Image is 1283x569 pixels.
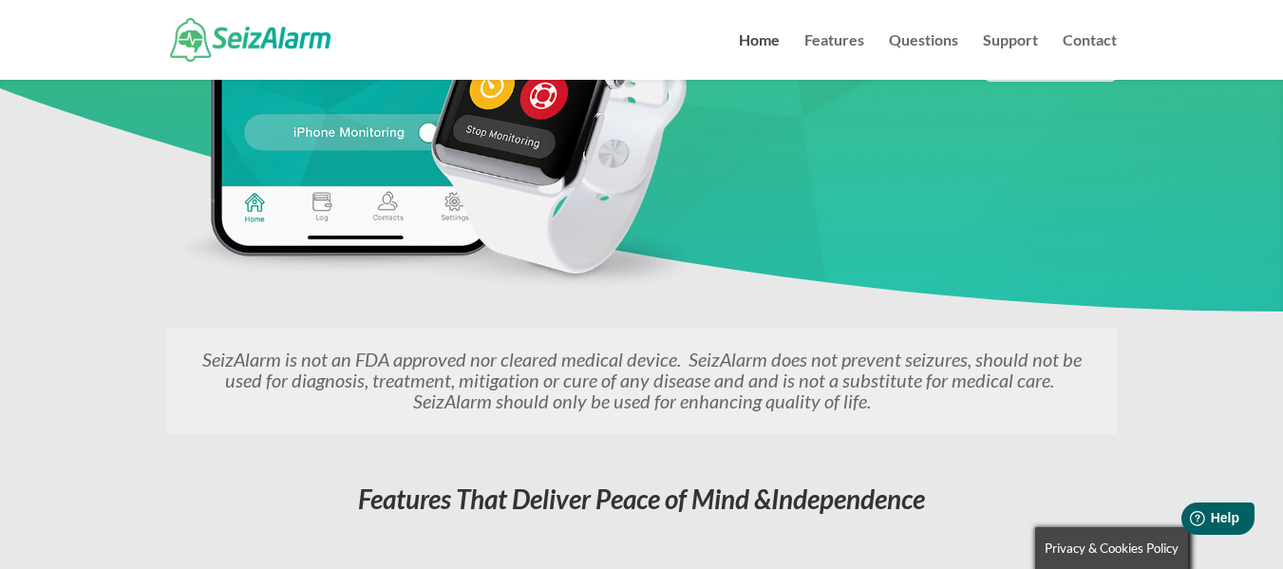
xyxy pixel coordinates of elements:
[1045,541,1179,556] span: Privacy & Cookies Policy
[358,483,925,515] em: Features That Deliver Peace of Mind &
[1063,33,1117,80] a: Contact
[804,33,864,80] a: Features
[983,33,1038,80] a: Support
[1114,495,1262,548] iframe: Help widget launcher
[202,348,1082,412] em: SeizAlarm is not an FDA approved nor cleared medical device. SeizAlarm does not prevent seizures,...
[170,18,330,61] img: SeizAlarm
[889,33,958,80] a: Questions
[739,33,780,80] a: Home
[771,483,925,515] span: Independence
